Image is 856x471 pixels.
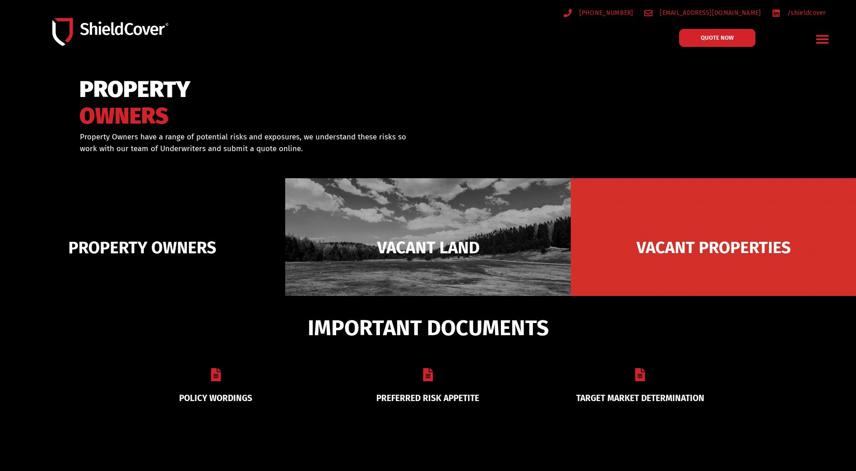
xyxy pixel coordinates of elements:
p: Property Owners have a range of potential risks and exposures, we understand these risks so work ... [80,131,416,154]
a: PREFERRED RISK APPETITE [376,393,479,403]
a: TARGET MARKET DETERMINATION [576,393,704,403]
span: IMPORTANT DOCUMENTS [308,319,549,337]
a: QUOTE NOW [679,29,755,47]
span: [EMAIL_ADDRESS][DOMAIN_NAME] [657,7,761,18]
a: [EMAIL_ADDRESS][DOMAIN_NAME] [644,7,761,18]
span: [PHONE_NUMBER] [577,7,634,18]
a: [PHONE_NUMBER] [564,7,634,18]
span: /shieldcover [785,7,826,18]
span: PROPERTY [79,80,190,99]
img: Shield-Cover-Underwriting-Australia-logo-full [52,18,168,46]
a: POLICY WORDINGS [179,393,252,403]
img: Vacant Land liability cover [285,178,570,317]
div: Menu Toggle [812,28,833,50]
a: /shieldcover [772,7,826,18]
span: QUOTE NOW [701,35,734,41]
